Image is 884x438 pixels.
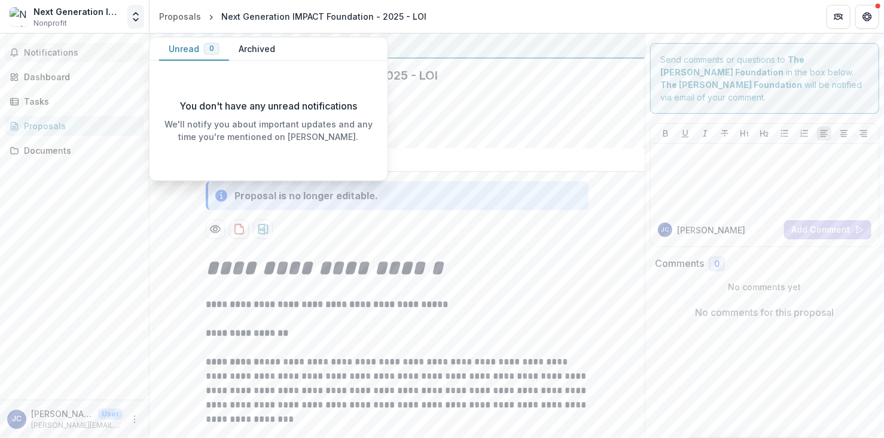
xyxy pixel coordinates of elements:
[24,144,135,157] div: Documents
[159,118,378,143] p: We'll notify you about important updates and any time you're mentioned on [PERSON_NAME].
[659,126,673,141] button: Bold
[12,415,22,423] div: Jennifer Cline
[698,126,712,141] button: Italicize
[24,95,135,108] div: Tasks
[209,44,214,53] span: 0
[31,420,123,431] p: [PERSON_NAME][EMAIL_ADDRESS][DOMAIN_NAME]
[254,220,273,239] button: download-proposal
[5,67,144,87] a: Dashboard
[817,126,831,141] button: Align Left
[856,126,871,141] button: Align Right
[5,92,144,111] a: Tasks
[127,5,144,29] button: Open entity switcher
[159,10,201,23] div: Proposals
[757,126,772,141] button: Heading 2
[837,126,851,141] button: Align Center
[784,220,871,239] button: Add Comment
[24,120,135,132] div: Proposals
[154,8,431,25] nav: breadcrumb
[24,71,135,83] div: Dashboard
[159,38,229,61] button: Unread
[677,224,745,236] p: [PERSON_NAME]
[714,259,720,269] span: 0
[655,258,704,269] h2: Comments
[33,5,123,18] div: Next Generation IMPACT Foundation
[827,5,851,29] button: Partners
[662,227,669,233] div: Jennifer Cline
[678,126,693,141] button: Underline
[718,126,732,141] button: Strike
[179,99,357,113] p: You don't have any unread notifications
[5,141,144,160] a: Documents
[655,281,874,293] p: No comments yet
[737,126,752,141] button: Heading 1
[234,188,378,203] div: Proposal is no longer editable.
[660,80,802,90] strong: The [PERSON_NAME] Foundation
[797,126,812,141] button: Ordered List
[127,412,142,427] button: More
[31,407,93,420] p: [PERSON_NAME]
[98,409,123,419] p: User
[221,10,426,23] div: Next Generation IMPACT Foundation - 2025 - LOI
[154,8,206,25] a: Proposals
[778,126,792,141] button: Bullet List
[24,48,139,58] span: Notifications
[33,18,67,29] span: Nonprofit
[206,220,225,239] button: Preview 1adb10c0-d5ed-46e6-a144-7b47005e333c-0.pdf
[159,38,635,53] div: The [PERSON_NAME] Foundation
[696,305,834,320] p: No comments for this proposal
[10,7,29,26] img: Next Generation IMPACT Foundation
[5,116,144,136] a: Proposals
[5,43,144,62] button: Notifications
[229,38,285,61] button: Archived
[230,220,249,239] button: download-proposal
[650,43,879,114] div: Send comments or questions to in the box below. will be notified via email of your comment.
[855,5,879,29] button: Get Help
